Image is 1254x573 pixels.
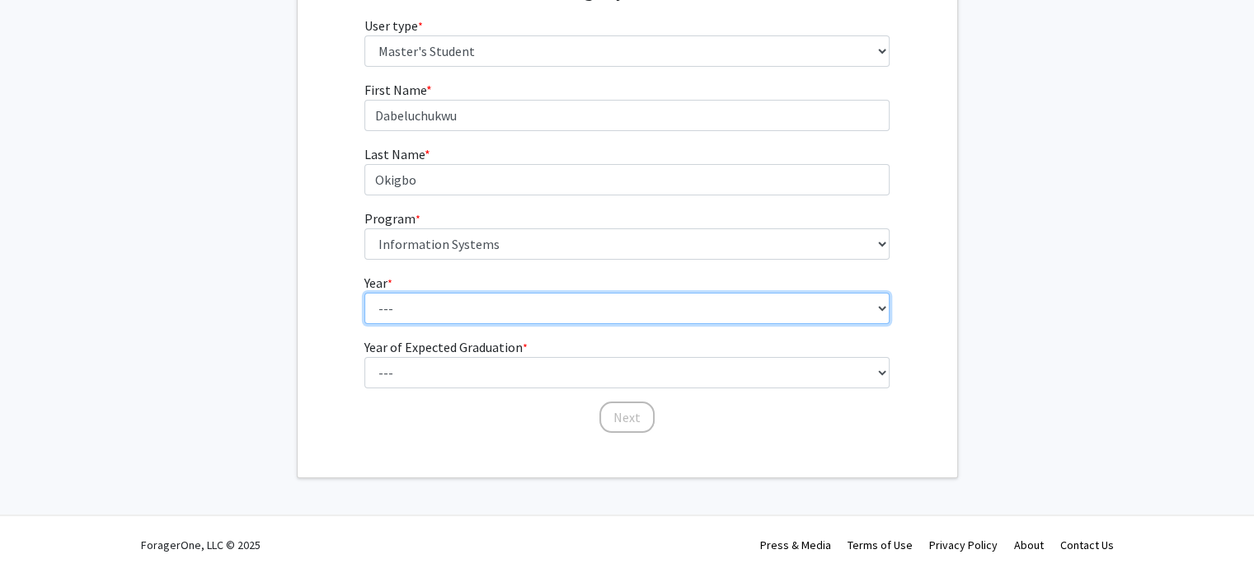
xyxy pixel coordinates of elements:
a: Contact Us [1060,538,1114,552]
a: About [1014,538,1044,552]
button: Next [599,402,655,433]
label: Program [364,209,420,228]
a: Press & Media [760,538,831,552]
label: Year [364,273,392,293]
iframe: Chat [12,499,70,561]
span: First Name [364,82,426,98]
span: Last Name [364,146,425,162]
a: Terms of Use [848,538,913,552]
a: Privacy Policy [929,538,998,552]
label: Year of Expected Graduation [364,337,528,357]
label: User type [364,16,423,35]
